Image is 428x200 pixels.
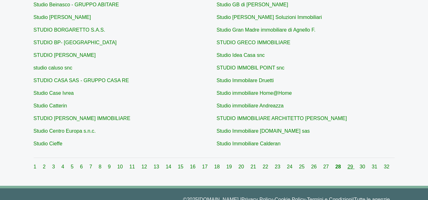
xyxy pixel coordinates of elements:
[311,164,318,169] a: 26
[372,164,379,169] a: 31
[217,52,265,58] a: Studio Idea Casa snc
[217,103,284,108] a: Studio immobiliare Andreazza
[99,164,103,169] a: 8
[348,164,355,169] a: 29
[217,15,322,20] a: Studio [PERSON_NAME] Soluzioni Immobiliari
[89,164,93,169] a: 7
[71,164,75,169] a: 5
[178,164,185,169] a: 15
[217,90,292,96] a: Studio immobiliare Home@Home
[214,164,221,169] a: 18
[217,116,347,121] a: STUDIO IMMOBILIARE ARCHITETTO [PERSON_NAME]
[34,78,129,83] a: STUDIO CASA SAS - GRUPPO CASA RE
[299,164,306,169] a: 25
[34,116,131,121] a: STUDIO [PERSON_NAME] IMMOBILIARE
[34,40,117,45] a: STUDIO BP- [GEOGRAPHIC_DATA]
[108,164,112,169] a: 9
[117,164,124,169] a: 10
[217,141,281,146] a: Studio Immobiliare Calderan
[34,164,38,169] a: 1
[61,164,66,169] a: 4
[202,164,209,169] a: 17
[226,164,233,169] a: 19
[217,40,291,45] a: STUDIO GRECO IMMOBILIARE
[80,164,84,169] a: 6
[384,164,389,169] a: 32
[217,65,284,70] a: STUDIO IMMOBIL POINT snc
[263,164,270,169] a: 22
[34,141,62,146] a: Studio Cieffe
[217,128,310,134] a: Studio Immobiliare [DOMAIN_NAME] sas
[34,90,74,96] a: Studio Case Ivrea
[34,27,105,33] a: STUDIO BORGARETTO S.A.S.
[34,65,73,70] a: studio caluso snc
[217,78,274,83] a: Studio Immobilare Druetti
[251,164,258,169] a: 21
[275,164,282,169] a: 23
[166,164,173,169] a: 14
[287,164,294,169] a: 24
[217,27,316,33] a: Studio Gran Madre immobiliare di Agnello F.
[52,164,56,169] a: 3
[141,164,148,169] a: 12
[34,103,67,108] a: Studio Catterin
[323,164,330,169] a: 27
[34,2,119,7] a: Studio Beinasco - GRUPPO ABITARE
[43,164,47,169] a: 2
[360,164,367,169] a: 30
[154,164,161,169] a: 13
[34,15,91,20] a: Studio [PERSON_NAME]
[335,164,342,169] a: 28
[217,2,288,7] a: Studio GB di [PERSON_NAME]
[34,52,96,58] a: STUDIO [PERSON_NAME]
[190,164,197,169] a: 16
[238,164,245,169] a: 20
[34,128,96,134] a: Studio Centro Europa s.n.c.
[129,164,136,169] a: 11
